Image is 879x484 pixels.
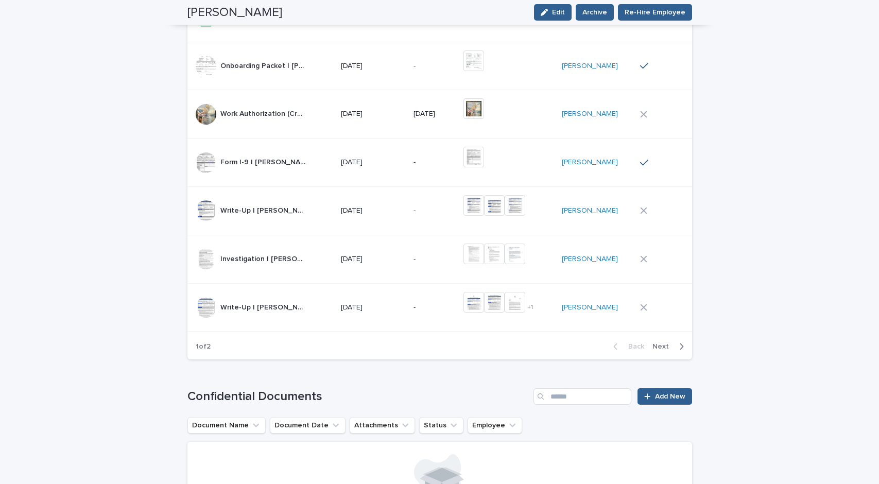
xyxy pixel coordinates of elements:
[187,42,692,90] tr: Onboarding Packet | [PERSON_NAME] | [PERSON_NAME]’s [GEOGRAPHIC_DATA]Onboarding Packet | [PERSON_...
[350,417,415,434] button: Attachments
[562,110,618,118] a: [PERSON_NAME]
[562,62,618,71] a: [PERSON_NAME]
[413,206,456,215] p: -
[637,388,692,405] a: Add New
[562,206,618,215] a: [PERSON_NAME]
[576,4,614,21] button: Archive
[413,255,456,264] p: -
[187,5,282,20] h2: [PERSON_NAME]
[341,110,405,118] p: [DATE]
[187,389,530,404] h1: Confidential Documents
[220,253,308,264] p: Investigation | Lucero | Izzy’s San Francisco
[187,187,692,235] tr: Write-Up | [PERSON_NAME] | [PERSON_NAME]’s [GEOGRAPHIC_DATA]Write-Up | [PERSON_NAME] | [PERSON_NA...
[187,139,692,187] tr: Form I-9 | [PERSON_NAME] | [PERSON_NAME]’s [GEOGRAPHIC_DATA]Form I-9 | [PERSON_NAME] | [PERSON_NA...
[652,343,675,350] span: Next
[534,4,572,21] button: Edit
[220,60,308,71] p: Onboarding Packet | Lucero | Izzy’s San Francisco
[419,417,463,434] button: Status
[187,235,692,283] tr: Investigation | [PERSON_NAME] | [PERSON_NAME]’s [GEOGRAPHIC_DATA]Investigation | [PERSON_NAME] | ...
[413,158,456,167] p: -
[341,158,405,167] p: [DATE]
[187,334,219,359] p: 1 of 2
[341,62,405,71] p: [DATE]
[562,303,618,312] a: [PERSON_NAME]
[552,9,565,16] span: Edit
[270,417,346,434] button: Document Date
[413,303,456,312] p: -
[622,343,644,350] span: Back
[187,417,266,434] button: Document Name
[341,303,405,312] p: [DATE]
[605,342,648,351] button: Back
[618,4,692,21] button: Re-Hire Employee
[527,304,533,310] span: + 1
[533,388,631,405] input: Search
[220,204,308,215] p: Write-Up | Lucero | Izzy’s San Francisco
[582,7,607,18] span: Archive
[655,393,685,400] span: Add New
[187,90,692,139] tr: Work Authorization (Create Electronic I-9) | [PERSON_NAME] | [PERSON_NAME]’s [GEOGRAPHIC_DATA]Wor...
[187,283,692,332] tr: Write-Up | [PERSON_NAME] | [PERSON_NAME]’s [GEOGRAPHIC_DATA]Write-Up | [PERSON_NAME] | [PERSON_NA...
[341,255,405,264] p: [DATE]
[220,156,308,167] p: Form I-9 | Lucero | Izzy’s San Francisco
[220,108,308,118] p: Work Authorization (Create Electronic I-9) | Lucero | Izzy’s San Francisco
[648,342,692,351] button: Next
[220,301,308,312] p: Write-Up | Lucero | Izzy’s San Francisco
[341,206,405,215] p: [DATE]
[625,7,685,18] span: Re-Hire Employee
[562,255,618,264] a: [PERSON_NAME]
[468,417,522,434] button: Employee
[562,158,618,167] a: [PERSON_NAME]
[413,62,456,71] p: -
[413,110,456,118] p: [DATE]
